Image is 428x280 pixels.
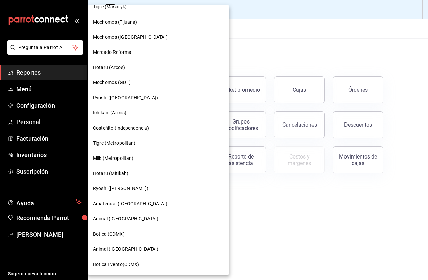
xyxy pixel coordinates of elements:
div: Animal ([GEOGRAPHIC_DATA]) [88,211,229,226]
div: Ryoshi ([PERSON_NAME]) [88,181,229,196]
div: Mochomos ([GEOGRAPHIC_DATA]) [88,30,229,45]
span: Ryoshi ([GEOGRAPHIC_DATA]) [93,94,158,101]
span: Botica (CDMX) [93,231,125,238]
div: Ichikani (Arcos) [88,105,229,120]
div: Milk (Metropolitan) [88,151,229,166]
span: Mercado Reforma [93,49,131,56]
span: Ryoshi ([PERSON_NAME]) [93,185,149,192]
div: Hotaru (Arcos) [88,60,229,75]
span: Amaterasu ([GEOGRAPHIC_DATA]) [93,200,167,207]
div: Ryoshi ([GEOGRAPHIC_DATA]) [88,90,229,105]
span: Hotaru (Mitikah) [93,170,128,177]
div: Amaterasu ([GEOGRAPHIC_DATA]) [88,196,229,211]
span: Ichikani (Arcos) [93,109,126,116]
div: Botica Evento(CDMX) [88,257,229,272]
span: Animal ([GEOGRAPHIC_DATA]) [93,246,158,253]
span: Tigre (Masaryk) [93,3,127,10]
span: Mochomos ([GEOGRAPHIC_DATA]) [93,34,168,41]
span: Mochomos (Tijuana) [93,19,137,26]
div: Hotaru (Mitikah) [88,166,229,181]
span: Tigre (Metropolitan) [93,140,136,147]
span: Milk (Metropolitan) [93,155,134,162]
span: Costeñito (independencia) [93,125,149,132]
div: Costeñito (independencia) [88,120,229,136]
span: Botica Evento(CDMX) [93,261,139,268]
div: Botica (CDMX) [88,226,229,242]
div: Mochomos (Tijuana) [88,14,229,30]
span: Hotaru (Arcos) [93,64,125,71]
span: Animal ([GEOGRAPHIC_DATA]) [93,215,158,222]
div: Animal ([GEOGRAPHIC_DATA]) [88,242,229,257]
span: Mochomos (GDL) [93,79,131,86]
div: Mercado Reforma [88,45,229,60]
div: Tigre (Metropolitan) [88,136,229,151]
div: Mochomos (GDL) [88,75,229,90]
